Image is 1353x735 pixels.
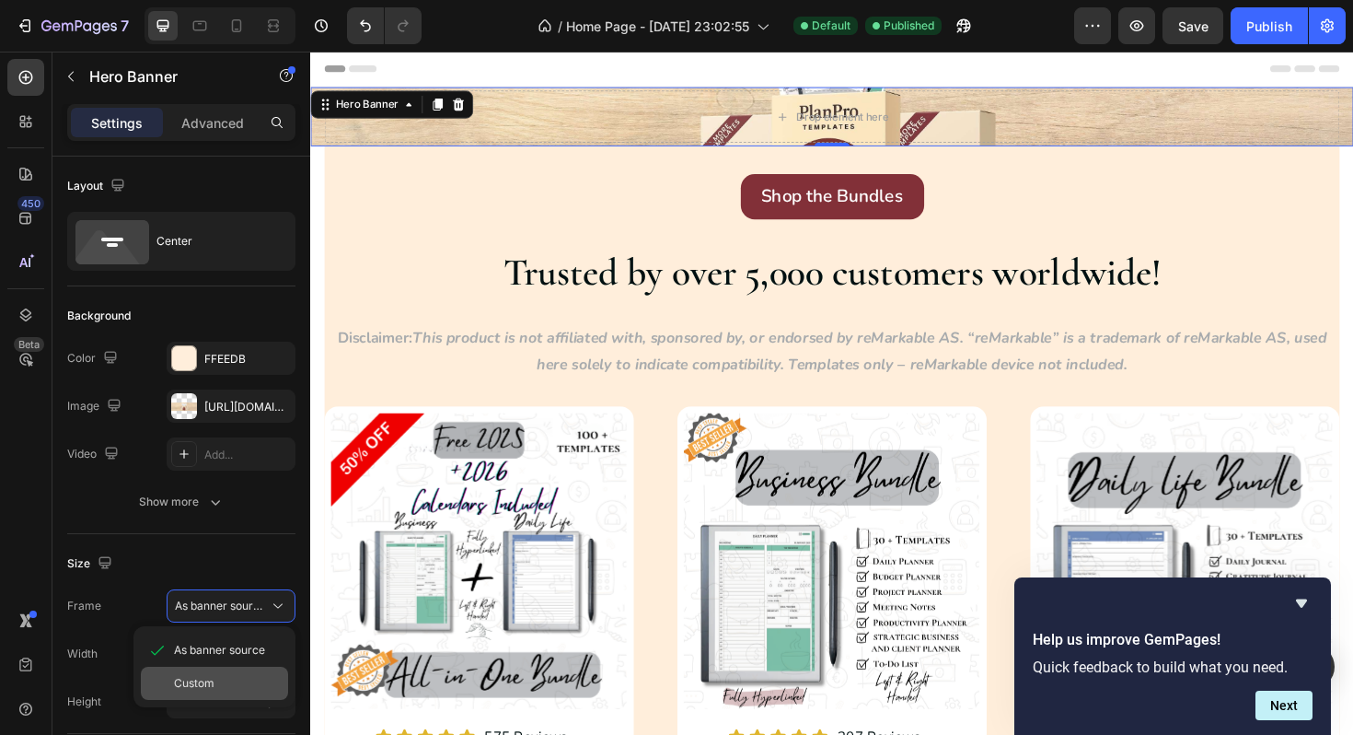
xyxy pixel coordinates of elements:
[1290,592,1313,614] button: Hide survey
[515,62,612,76] div: Drop element here
[67,694,101,710] label: Height
[108,293,1076,343] i: This product is not affiliated with, sponsored by, or endorsed by reMarkable AS. “reMarkable” is ...
[67,598,101,614] label: Frame
[478,137,628,170] p: Shop the Bundles
[67,308,131,324] div: Background
[175,598,265,614] span: As banner source
[1033,592,1313,720] div: Help us improve GemPages!
[14,337,44,352] div: Beta
[29,293,1076,343] span: Disclaimer:
[769,383,1082,696] a: Daily Life Bundle
[1178,18,1208,34] span: Save
[174,675,214,692] span: Custom
[156,220,269,262] div: Center
[1246,17,1292,36] div: Publish
[89,65,246,87] p: Hero Banner
[67,485,295,519] button: Show more
[174,642,265,659] span: As banner source
[67,646,98,662] label: Width
[204,399,291,415] div: [URL][DOMAIN_NAME]
[17,196,44,211] div: 450
[1255,691,1313,720] button: Next question
[310,52,1353,735] iframe: Design area
[22,383,335,696] a: All-In-One Bundle
[812,17,850,34] span: Default
[23,48,97,64] div: Hero Banner
[139,493,225,511] div: Show more
[204,209,901,259] span: Trusted by over 5,000 customers worldwide!
[67,394,125,419] div: Image
[347,7,422,44] div: Undo/Redo
[67,346,121,371] div: Color
[67,174,129,199] div: Layout
[67,552,116,577] div: Size
[558,17,562,36] span: /
[884,17,934,34] span: Published
[204,447,291,463] div: Add...
[121,15,129,37] p: 7
[7,7,137,44] button: 7
[1033,659,1313,676] p: Quick feedback to build what you need.
[1033,629,1313,651] h2: Help us improve GemPages!
[67,442,122,467] div: Video
[204,351,291,367] div: FFEEDB
[1162,7,1223,44] button: Save
[181,113,244,133] p: Advanced
[456,130,650,178] a: Shop the Bundles
[167,589,295,623] button: As banner source
[566,17,749,36] span: Home Page - [DATE] 23:02:55
[1231,7,1308,44] button: Publish
[91,113,143,133] p: Settings
[396,383,709,696] a: Business Bundle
